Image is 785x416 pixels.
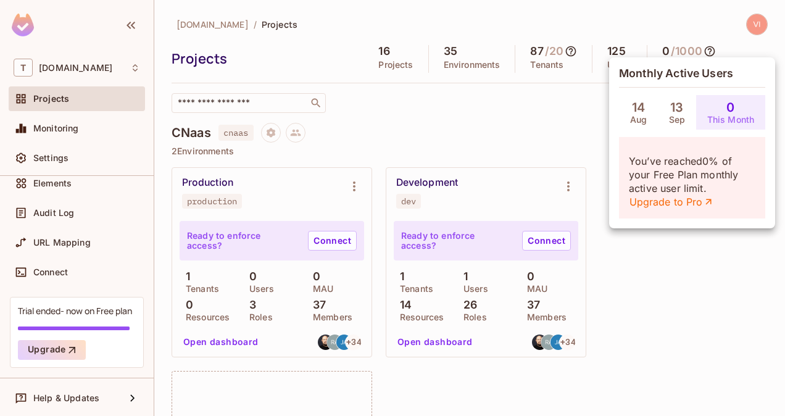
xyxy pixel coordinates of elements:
[629,195,714,209] a: Upgrade to Pro
[669,115,685,125] p: Sep
[670,100,683,115] h4: 13
[707,115,755,125] p: This Month
[726,100,734,115] h4: 0
[632,100,645,115] h4: 14
[630,115,647,125] p: Aug
[629,154,755,209] p: You’ve reached 0 % of your Free Plan monthly active user limit.
[619,67,765,80] h5: Monthly Active Users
